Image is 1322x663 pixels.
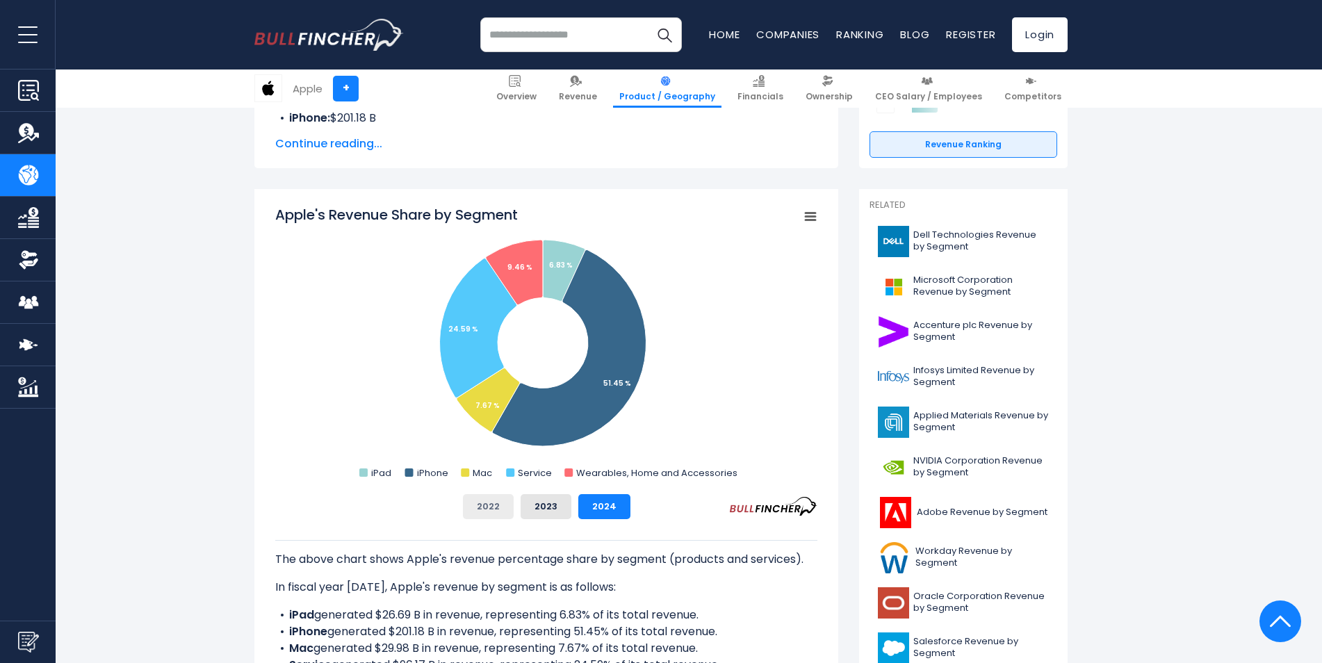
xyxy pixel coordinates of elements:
span: NVIDIA Corporation Revenue by Segment [913,455,1049,479]
img: AMAT logo [878,407,909,438]
a: Register [946,27,995,42]
p: In fiscal year [DATE], Apple's revenue by segment is as follows: [275,579,817,596]
li: generated $201.18 B in revenue, representing 51.45% of its total revenue. [275,623,817,640]
a: Workday Revenue by Segment [870,539,1057,577]
a: Ranking [836,27,883,42]
a: Go to homepage [254,19,404,51]
a: Oracle Corporation Revenue by Segment [870,584,1057,622]
span: Product / Geography [619,91,715,102]
b: iPhone: [289,110,330,126]
svg: Apple's Revenue Share by Segment [275,205,817,483]
span: Workday Revenue by Segment [915,546,1049,569]
img: WDAY logo [878,542,911,573]
button: 2024 [578,494,630,519]
span: Microsoft Corporation Revenue by Segment [913,275,1049,298]
span: CEO Salary / Employees [875,91,982,102]
img: MSFT logo [878,271,909,302]
span: Overview [496,91,537,102]
span: Dell Technologies Revenue by Segment [913,229,1049,253]
a: Companies [756,27,819,42]
a: + [333,76,359,101]
a: Blog [900,27,929,42]
tspan: 6.83 % [549,260,573,270]
a: Product / Geography [613,69,721,108]
a: Revenue Ranking [870,131,1057,158]
text: Wearables, Home and Accessories [576,466,737,480]
a: Dell Technologies Revenue by Segment [870,222,1057,261]
tspan: 9.46 % [507,262,532,272]
a: Overview [490,69,543,108]
a: Ownership [799,69,859,108]
span: Adobe Revenue by Segment [917,507,1047,518]
li: generated $26.69 B in revenue, representing 6.83% of its total revenue. [275,607,817,623]
span: Salesforce Revenue by Segment [913,636,1049,660]
span: Revenue [559,91,597,102]
a: Accenture plc Revenue by Segment [870,313,1057,351]
tspan: Apple's Revenue Share by Segment [275,205,518,224]
img: Ownership [18,249,39,270]
a: Applied Materials Revenue by Segment [870,403,1057,441]
a: Revenue [553,69,603,108]
tspan: 24.59 % [448,324,478,334]
a: Adobe Revenue by Segment [870,493,1057,532]
span: Applied Materials Revenue by Segment [913,410,1049,434]
span: Continue reading... [275,136,817,152]
span: Competitors [1004,91,1061,102]
li: $201.18 B [275,110,817,126]
a: NVIDIA Corporation Revenue by Segment [870,448,1057,486]
img: ADBE logo [878,497,913,528]
div: Apple [293,81,323,97]
a: CEO Salary / Employees [869,69,988,108]
button: Search [647,17,682,52]
b: Mac [289,640,313,656]
span: Oracle Corporation Revenue by Segment [913,591,1049,614]
b: iPad [289,607,314,623]
img: INFY logo [878,361,909,393]
span: Infosys Limited Revenue by Segment [913,365,1049,388]
tspan: 51.45 % [603,378,631,388]
span: Financials [737,91,783,102]
a: Microsoft Corporation Revenue by Segment [870,268,1057,306]
text: iPad [371,466,391,480]
a: Infosys Limited Revenue by Segment [870,358,1057,396]
a: Home [709,27,740,42]
span: Ownership [806,91,853,102]
img: ORCL logo [878,587,909,619]
b: iPhone [289,623,327,639]
img: NVDA logo [878,452,909,483]
a: Competitors [998,69,1068,108]
li: generated $29.98 B in revenue, representing 7.67% of its total revenue. [275,640,817,657]
p: Related [870,199,1057,211]
img: ACN logo [878,316,909,347]
a: Login [1012,17,1068,52]
text: Service [518,466,552,480]
a: Financials [731,69,790,108]
button: 2023 [521,494,571,519]
text: Mac [473,466,492,480]
text: iPhone [417,466,448,480]
img: bullfincher logo [254,19,404,51]
span: Accenture plc Revenue by Segment [913,320,1049,343]
button: 2022 [463,494,514,519]
img: AAPL logo [255,75,281,101]
p: The above chart shows Apple's revenue percentage share by segment (products and services). [275,551,817,568]
tspan: 7.67 % [475,400,500,411]
img: DELL logo [878,226,909,257]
